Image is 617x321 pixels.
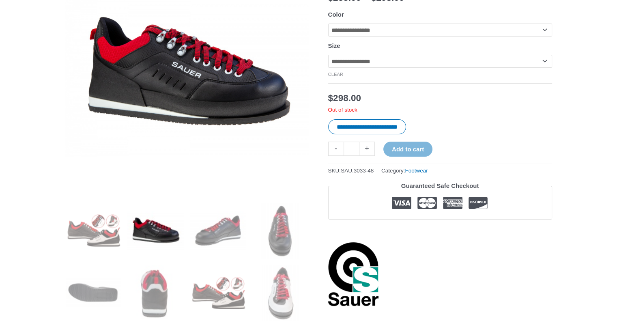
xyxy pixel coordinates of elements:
[328,106,552,114] p: Out of stock
[328,93,333,103] span: $
[328,142,344,156] a: -
[405,168,428,174] a: Footwear
[359,142,375,156] a: +
[341,168,374,174] span: SAU.3033-48
[328,226,552,235] iframe: Customer reviews powered by Trustpilot
[328,42,340,49] label: Size
[344,142,359,156] input: Product quantity
[328,72,344,77] a: Clear options
[328,11,344,18] label: Color
[252,203,309,259] img: SAUER Pistol Shoes "EASY TOP" - Image 4
[328,241,379,306] a: Sauer Shooting Sportswear
[328,93,361,103] bdi: 298.00
[190,203,246,259] img: SAUER Pistol Shoes "EASY TOP" - Image 3
[398,180,482,192] legend: Guaranteed Safe Checkout
[383,142,432,157] button: Add to cart
[127,203,184,259] img: SAUER Pistol Shoes "EASY TOP" - Image 2
[328,166,374,176] span: SKU:
[381,166,428,176] span: Category:
[65,203,122,259] img: SAUER Pistol Shoes "EASY TOP"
